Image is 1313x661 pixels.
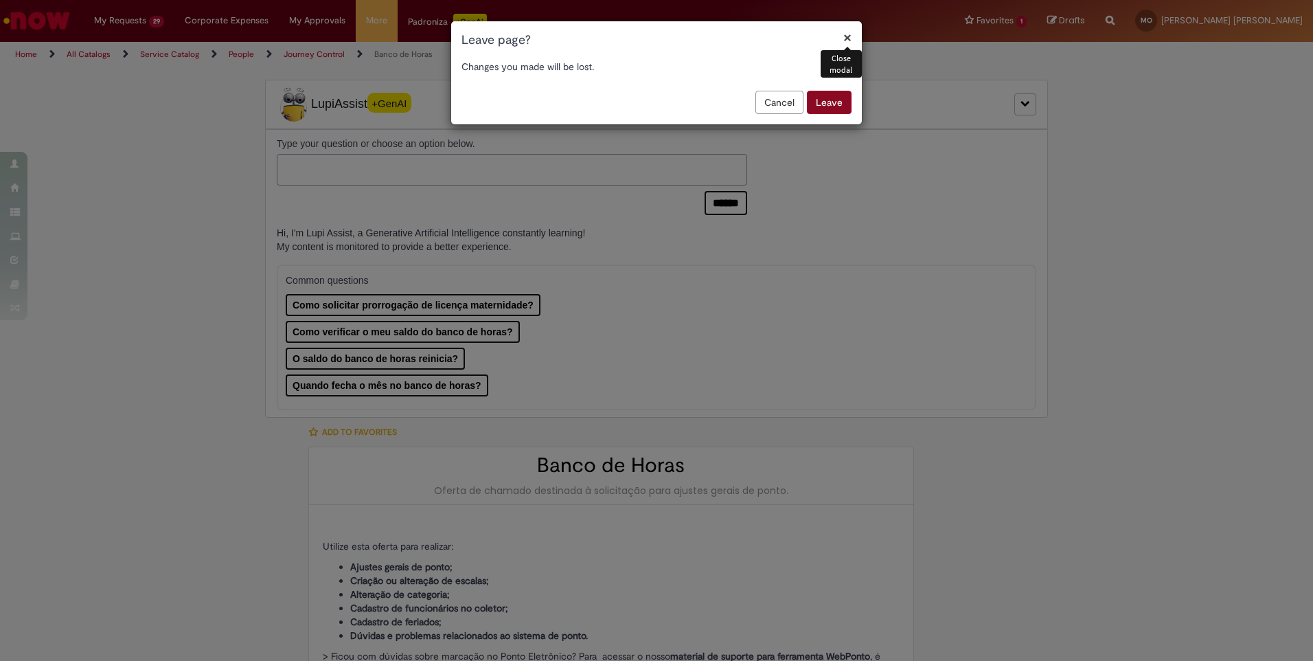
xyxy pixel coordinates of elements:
[461,60,852,74] p: Changes you made will be lost.
[461,32,852,49] h1: Leave page?
[807,91,852,114] button: Leave
[843,30,852,45] button: Close modal
[821,50,862,78] div: Close modal
[755,91,803,114] button: Cancel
